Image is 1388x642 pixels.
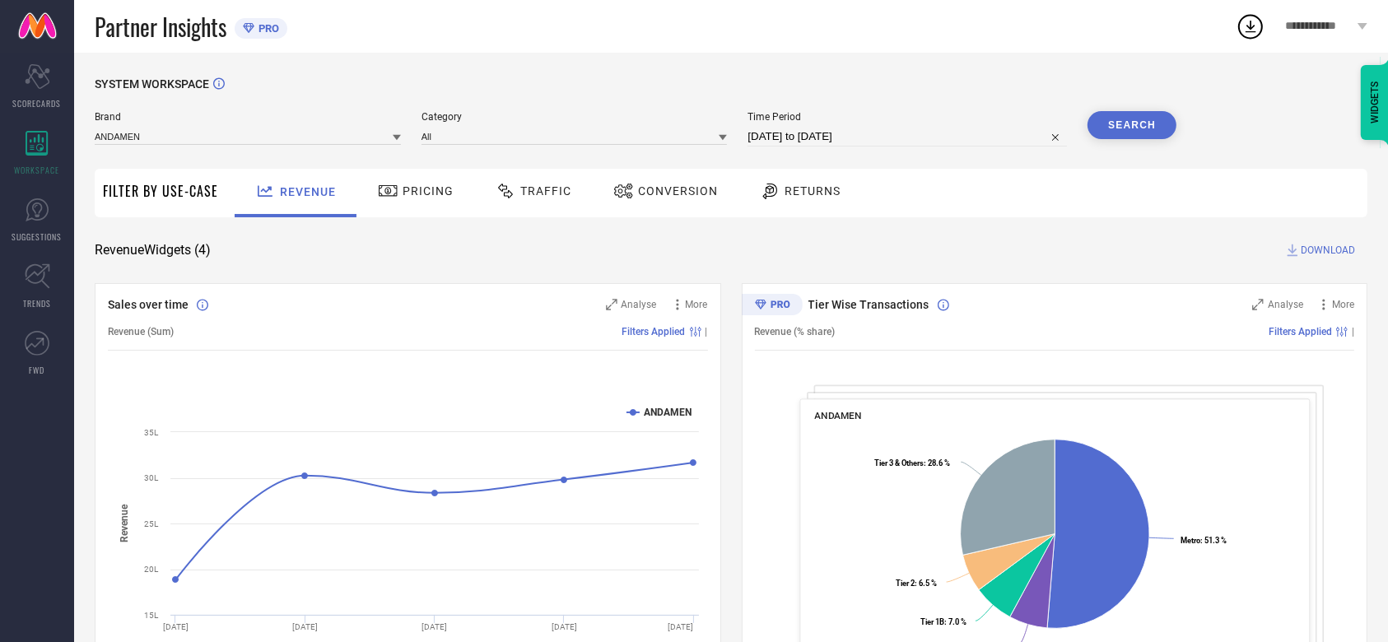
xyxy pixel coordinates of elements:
[668,622,693,631] text: [DATE]
[280,185,336,198] span: Revenue
[292,622,318,631] text: [DATE]
[755,326,836,337] span: Revenue (% share)
[1352,326,1354,337] span: |
[1332,299,1354,310] span: More
[13,97,62,109] span: SCORECARDS
[622,299,657,310] span: Analyse
[95,10,226,44] span: Partner Insights
[12,230,63,243] span: SUGGESTIONS
[1181,536,1227,545] text: : 51.3 %
[163,622,189,631] text: [DATE]
[520,184,571,198] span: Traffic
[95,111,401,123] span: Brand
[686,299,708,310] span: More
[30,364,45,376] span: FWD
[785,184,841,198] span: Returns
[254,22,279,35] span: PRO
[108,298,189,311] span: Sales over time
[873,458,923,468] tspan: Tier 3 & Others
[920,617,966,626] text: : 7.0 %
[1268,299,1303,310] span: Analyse
[144,565,159,574] text: 20L
[119,504,130,542] tspan: Revenue
[748,127,1067,147] input: Select time period
[23,297,51,309] span: TRENDS
[920,617,943,626] tspan: Tier 1B
[1236,12,1265,41] div: Open download list
[896,579,937,588] text: : 6.5 %
[1088,111,1176,139] button: Search
[403,184,454,198] span: Pricing
[814,410,861,421] span: ANDAMEN
[638,184,718,198] span: Conversion
[808,298,929,311] span: Tier Wise Transactions
[15,164,60,176] span: WORKSPACE
[896,579,915,588] tspan: Tier 2
[606,299,617,310] svg: Zoom
[144,428,159,437] text: 35L
[422,111,728,123] span: Category
[95,77,209,91] span: SYSTEM WORKSPACE
[1252,299,1264,310] svg: Zoom
[1181,536,1200,545] tspan: Metro
[873,458,949,468] text: : 28.6 %
[552,622,577,631] text: [DATE]
[108,326,174,337] span: Revenue (Sum)
[144,519,159,528] text: 25L
[103,181,218,201] span: Filter By Use-Case
[644,407,692,418] text: ANDAMEN
[1301,242,1355,258] span: DOWNLOAD
[622,326,686,337] span: Filters Applied
[1269,326,1332,337] span: Filters Applied
[748,111,1067,123] span: Time Period
[742,294,803,319] div: Premium
[706,326,708,337] span: |
[95,242,211,258] span: Revenue Widgets ( 4 )
[144,611,159,620] text: 15L
[422,622,448,631] text: [DATE]
[144,473,159,482] text: 30L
